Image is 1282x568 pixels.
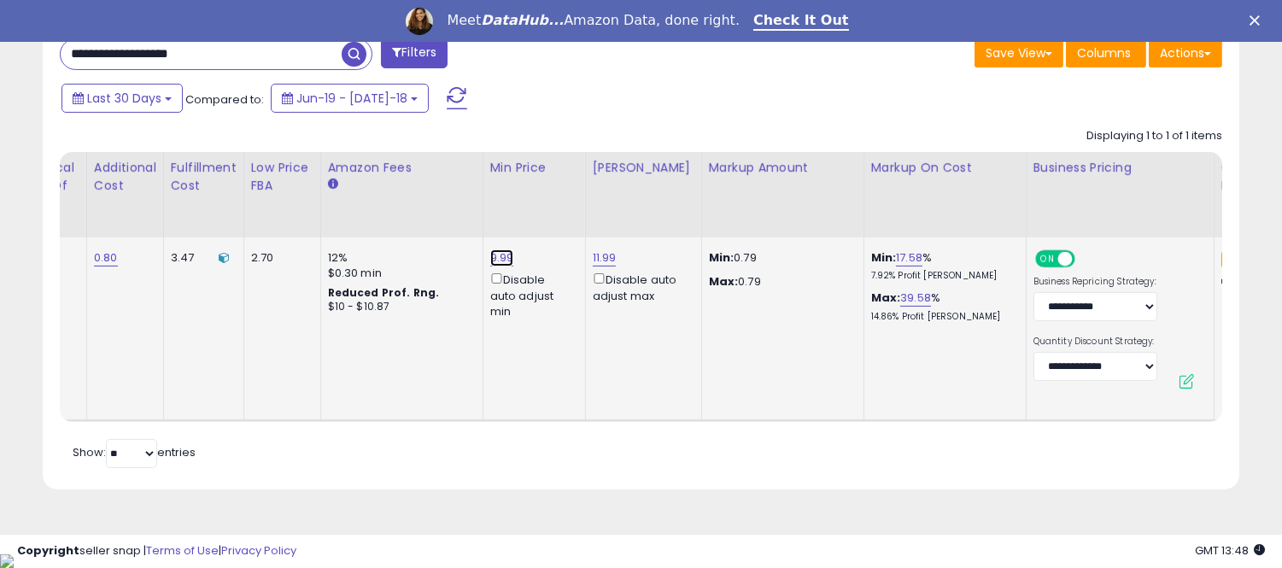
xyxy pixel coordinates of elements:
[1066,38,1146,67] button: Columns
[490,249,514,266] a: 9.99
[871,290,1013,322] div: %
[871,159,1019,177] div: Markup on Cost
[73,444,196,460] span: Show: entries
[1149,38,1222,67] button: Actions
[871,311,1013,323] p: 14.86% Profit [PERSON_NAME]
[1033,159,1207,177] div: Business Pricing
[871,250,1013,282] div: %
[975,38,1063,67] button: Save View
[709,159,857,177] div: Markup Amount
[1037,252,1058,266] span: ON
[490,270,572,319] div: Disable auto adjust min
[328,285,440,300] b: Reduced Prof. Rng.
[328,250,470,266] div: 12%
[17,543,296,559] div: seller snap | |
[863,152,1026,237] th: The percentage added to the cost of goods (COGS) that forms the calculator for Min & Max prices.
[251,159,313,195] div: Low Price FBA
[593,249,617,266] a: 11.99
[146,542,219,559] a: Terms of Use
[328,159,476,177] div: Amazon Fees
[1072,252,1099,266] span: OFF
[328,300,470,314] div: $10 - $10.87
[1033,276,1157,288] label: Business Repricing Strategy:
[490,159,578,177] div: Min Price
[171,250,231,266] div: 3.47
[61,84,183,113] button: Last 30 Days
[17,159,79,213] div: Historical Days Of Supply
[871,249,897,266] b: Min:
[481,12,564,28] i: DataHub...
[185,91,264,108] span: Compared to:
[593,270,688,303] div: Disable auto adjust max
[1250,15,1267,26] div: Close
[17,542,79,559] strong: Copyright
[709,249,735,266] strong: Min:
[221,542,296,559] a: Privacy Policy
[709,274,851,290] p: 0.79
[296,90,407,107] span: Jun-19 - [DATE]-18
[871,270,1013,282] p: 7.92% Profit [PERSON_NAME]
[271,84,429,113] button: Jun-19 - [DATE]-18
[753,12,849,31] a: Check It Out
[406,8,433,35] img: Profile image for Georgie
[87,90,161,107] span: Last 30 Days
[94,249,118,266] a: 0.80
[593,159,694,177] div: [PERSON_NAME]
[328,266,470,281] div: $0.30 min
[251,250,307,266] div: 2.70
[896,249,922,266] a: 17.58
[381,38,448,68] button: Filters
[1077,44,1131,61] span: Columns
[328,177,338,192] small: Amazon Fees.
[94,159,156,195] div: Additional Cost
[447,12,740,29] div: Meet Amazon Data, done right.
[1195,542,1265,559] span: 2025-08-18 13:48 GMT
[709,250,851,266] p: 0.79
[1221,250,1253,269] small: FBA
[1086,128,1222,144] div: Displaying 1 to 1 of 1 items
[900,290,931,307] a: 39.58
[709,273,739,290] strong: Max:
[171,159,237,195] div: Fulfillment Cost
[1033,336,1157,348] label: Quantity Discount Strategy:
[871,290,901,306] b: Max:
